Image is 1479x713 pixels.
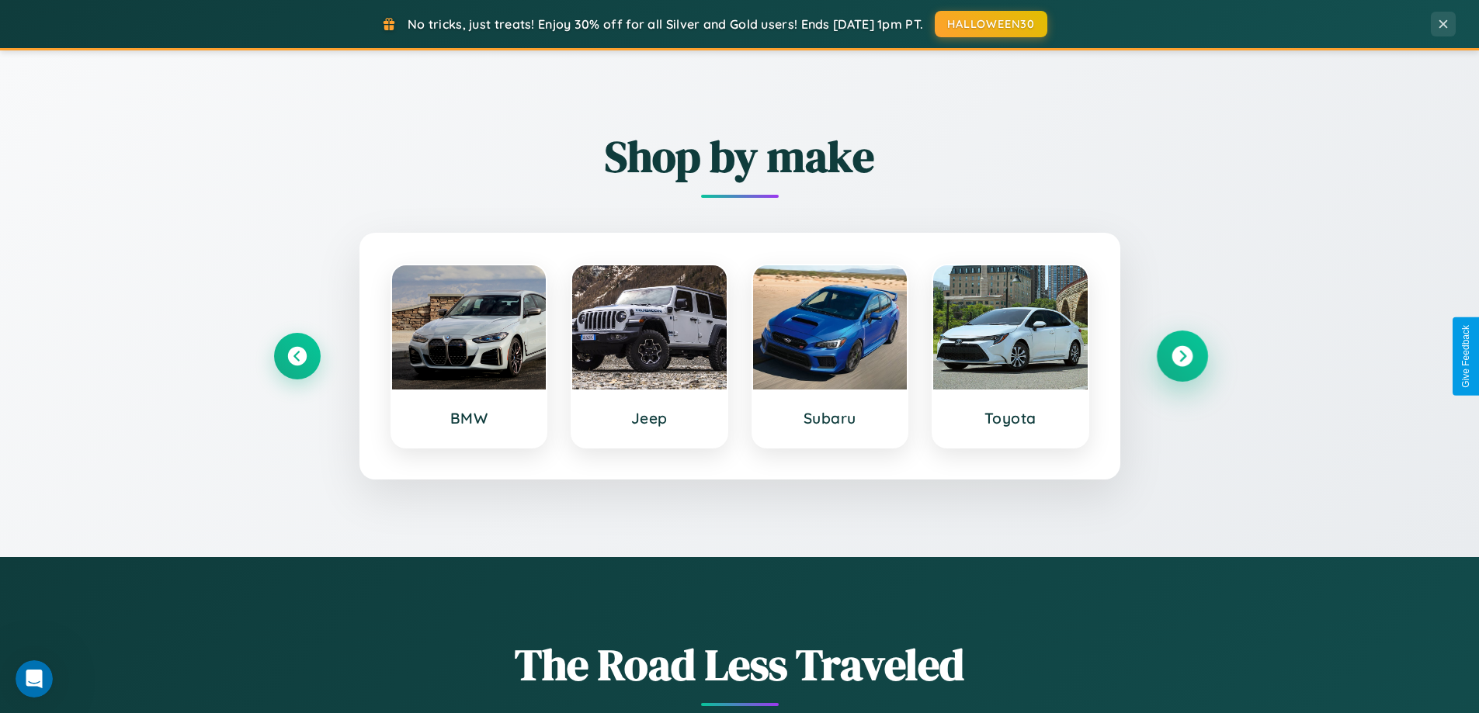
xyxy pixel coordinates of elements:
h3: BMW [408,409,531,427]
button: HALLOWEEN30 [935,11,1047,37]
div: Give Feedback [1460,325,1471,388]
span: No tricks, just treats! Enjoy 30% off for all Silver and Gold users! Ends [DATE] 1pm PT. [408,16,923,32]
h3: Toyota [949,409,1072,427]
h3: Subaru [769,409,892,427]
h3: Jeep [588,409,711,427]
iframe: Intercom live chat [16,660,53,697]
h1: The Road Less Traveled [274,635,1206,694]
h2: Shop by make [274,126,1206,186]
